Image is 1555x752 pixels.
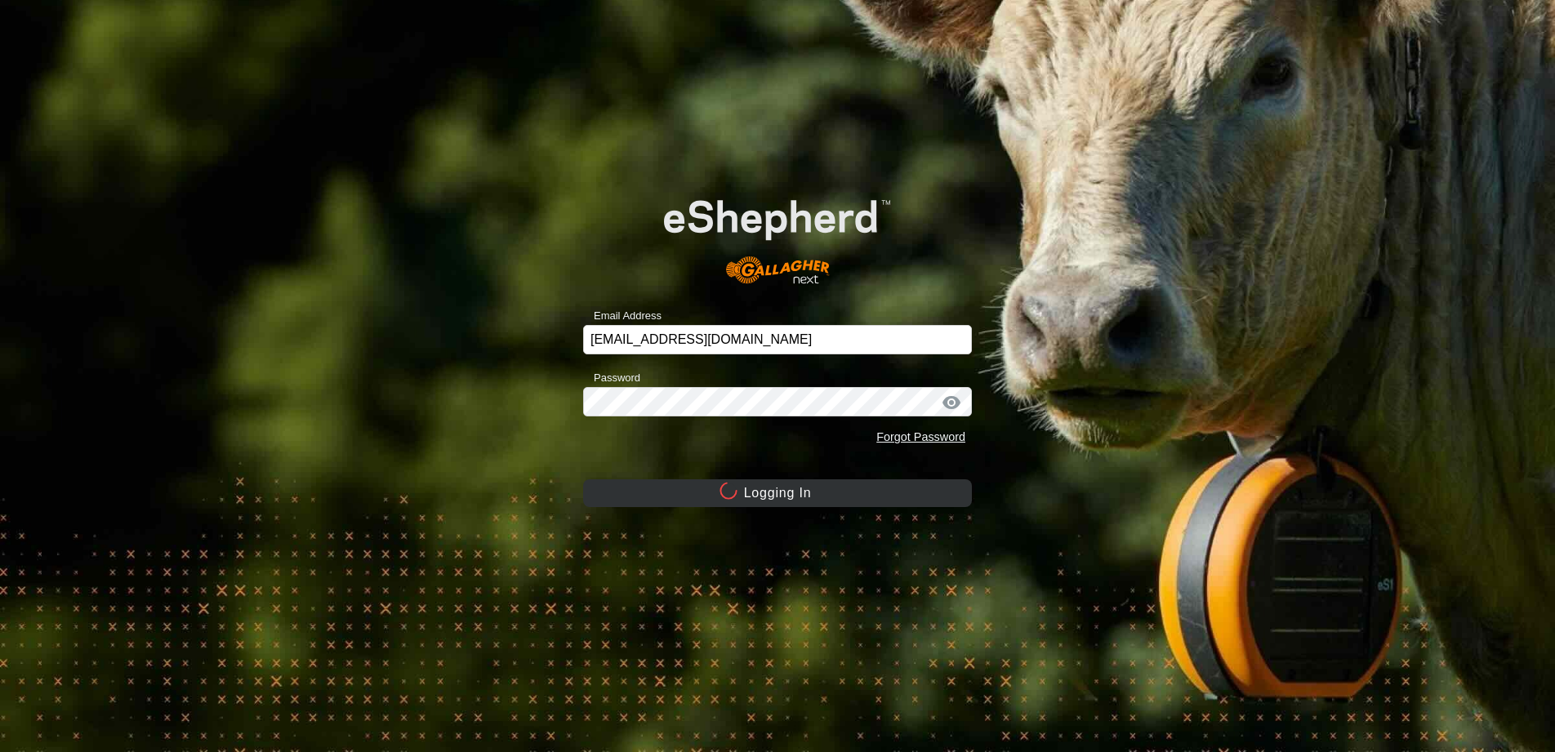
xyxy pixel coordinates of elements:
button: Logging In [583,479,972,507]
label: Password [583,370,640,386]
input: Email Address [583,325,972,354]
img: E-shepherd Logo [622,167,933,300]
label: Email Address [583,308,662,324]
a: Forgot Password [876,430,965,443]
